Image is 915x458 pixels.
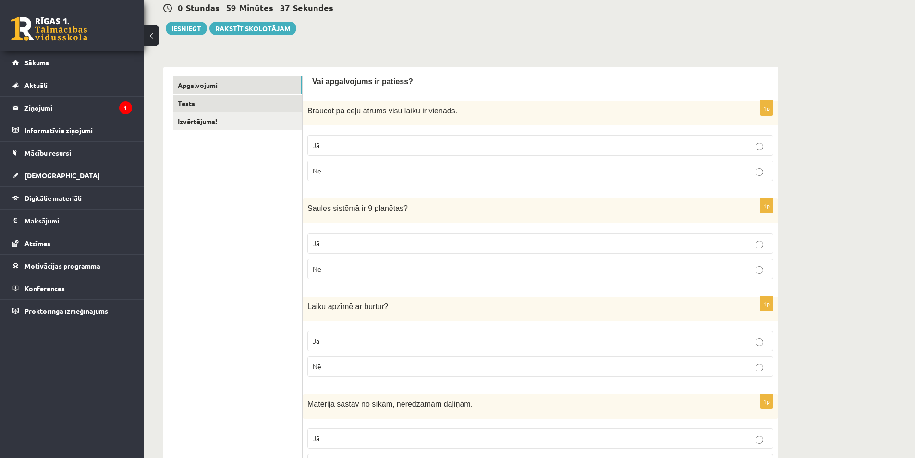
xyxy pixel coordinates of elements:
[403,204,408,212] span: ?
[12,277,132,299] a: Konferences
[209,22,296,35] a: Rakstīt skolotājam
[313,239,319,248] span: Jā
[384,302,388,310] span: ?
[11,17,87,41] a: Rīgas 1. Tālmācības vidusskola
[313,264,321,273] span: Nē
[313,434,319,443] span: Jā
[760,296,773,311] p: 1p
[756,436,763,444] input: Jā
[12,97,132,119] a: Ziņojumi1
[313,362,321,371] span: Nē
[24,171,100,180] span: [DEMOGRAPHIC_DATA]
[307,400,473,408] span: Matērija sastāv no sīkām, neredzamām daļiņām.
[178,2,183,13] span: 0
[12,74,132,96] a: Aktuāli
[307,204,403,212] span: Saules sistēmā ir 9 planētas
[280,2,290,13] span: 37
[12,187,132,209] a: Digitālie materiāli
[239,2,273,13] span: Minūtes
[119,101,132,114] i: 1
[12,255,132,277] a: Motivācijas programma
[24,210,132,232] legend: Maksājumi
[382,302,384,310] : t
[307,107,457,115] span: Braucot pa ceļu ātrums visu laiku ir vienāds.
[24,81,48,89] span: Aktuāli
[24,307,108,315] span: Proktoringa izmēģinājums
[24,149,71,157] span: Mācību resursi
[756,364,763,371] input: Nē
[173,76,302,94] a: Apgalvojumi
[756,168,763,176] input: Nē
[760,100,773,116] p: 1p
[313,141,319,149] span: Jā
[226,2,236,13] span: 59
[313,336,319,345] span: Jā
[12,232,132,254] a: Atzīmes
[166,22,207,35] button: Iesniegt
[12,51,132,74] a: Sākums
[756,241,763,248] input: Jā
[24,194,82,202] span: Digitālie materiāli
[293,2,333,13] span: Sekundes
[24,58,49,67] span: Sākums
[12,119,132,141] a: Informatīvie ziņojumi
[24,284,65,293] span: Konferences
[12,210,132,232] a: Maksājumi
[173,95,302,112] a: Tests
[312,77,413,86] span: Vai apgalvojums ir patiess?
[760,394,773,409] p: 1p
[307,302,382,310] span: Laiku apzīmē ar burtu
[24,239,50,248] span: Atzīmes
[186,2,220,13] span: Stundas
[12,142,132,164] a: Mācību resursi
[24,97,132,119] legend: Ziņojumi
[24,261,100,270] span: Motivācijas programma
[173,112,302,130] a: Izvērtējums!
[756,338,763,346] input: Jā
[24,119,132,141] legend: Informatīvie ziņojumi
[12,164,132,186] a: [DEMOGRAPHIC_DATA]
[760,198,773,213] p: 1p
[12,300,132,322] a: Proktoringa izmēģinājums
[313,166,321,175] span: Nē
[756,266,763,274] input: Nē
[756,143,763,150] input: Jā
